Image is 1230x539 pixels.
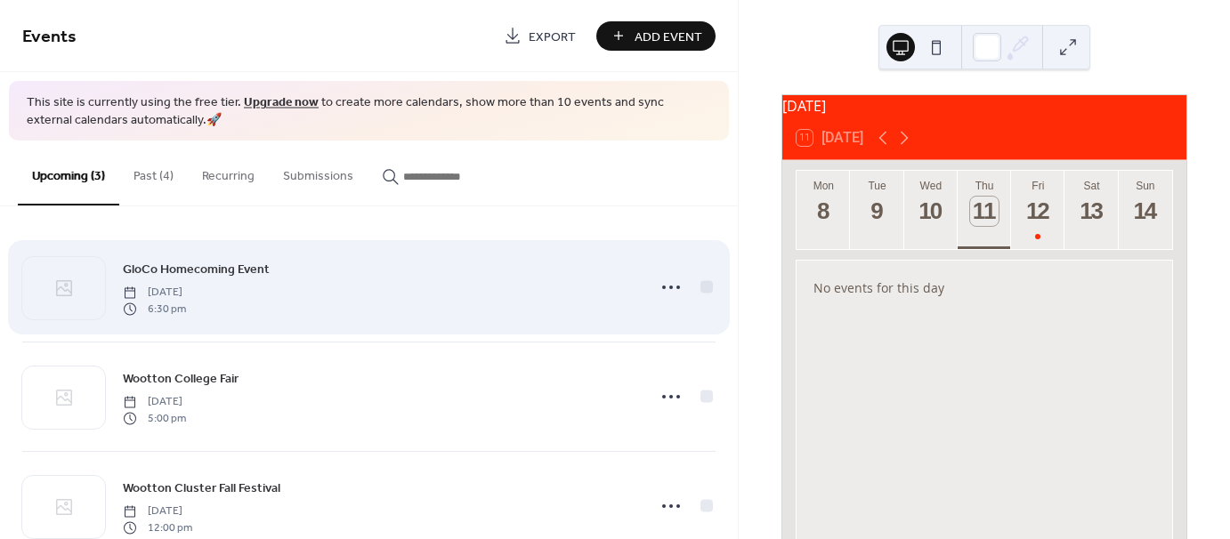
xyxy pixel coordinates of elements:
[123,478,280,498] a: Wootton Cluster Fall Festival
[855,180,898,192] div: Tue
[963,180,1006,192] div: Thu
[809,197,838,226] div: 8
[917,197,946,226] div: 10
[123,519,192,535] span: 12:00 pm
[797,171,850,249] button: Mon8
[910,180,952,192] div: Wed
[123,394,186,410] span: [DATE]
[1131,197,1161,226] div: 14
[970,197,999,226] div: 11
[1016,180,1059,192] div: Fri
[123,479,280,498] span: Wootton Cluster Fall Festival
[799,267,1170,309] div: No events for this day
[1124,180,1167,192] div: Sun
[904,171,958,249] button: Wed10
[1119,171,1172,249] button: Sun14
[1070,180,1113,192] div: Sat
[123,410,186,426] span: 5:00 pm
[802,180,845,192] div: Mon
[269,141,368,204] button: Submissions
[635,28,702,46] span: Add Event
[18,141,119,205] button: Upcoming (3)
[490,21,589,51] a: Export
[862,197,892,226] div: 9
[119,141,188,204] button: Past (4)
[1024,197,1053,226] div: 12
[123,370,239,389] span: Wootton College Fair
[123,301,186,317] span: 6:30 pm
[1011,171,1064,249] button: Fri12
[850,171,903,249] button: Tue9
[123,259,270,279] a: GloCo Homecoming Event
[27,94,711,129] span: This site is currently using the free tier. to create more calendars, show more than 10 events an...
[1064,171,1118,249] button: Sat13
[782,95,1186,117] div: [DATE]
[596,21,716,51] button: Add Event
[123,285,186,301] span: [DATE]
[123,503,192,519] span: [DATE]
[244,91,319,115] a: Upgrade now
[529,28,576,46] span: Export
[123,368,239,389] a: Wootton College Fair
[22,20,77,54] span: Events
[958,171,1011,249] button: Thu11
[1077,197,1106,226] div: 13
[123,261,270,279] span: GloCo Homecoming Event
[188,141,269,204] button: Recurring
